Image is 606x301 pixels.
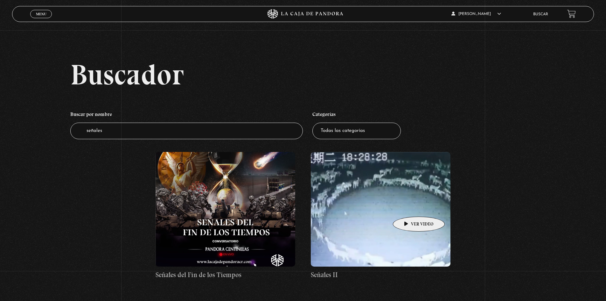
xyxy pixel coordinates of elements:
a: Buscar [533,12,548,16]
a: Señales II [311,152,450,280]
h4: Señales del Fin de los Tiempos [156,270,295,280]
span: [PERSON_NAME] [451,12,501,16]
a: View your shopping cart [567,10,576,18]
h2: Buscador [70,60,594,89]
h4: Señales II [311,270,450,280]
a: Señales del Fin de los Tiempos [156,152,295,280]
h4: Categorías [312,108,401,123]
span: Cerrar [34,18,49,22]
span: Menu [36,12,46,16]
h4: Buscar por nombre [70,108,303,123]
